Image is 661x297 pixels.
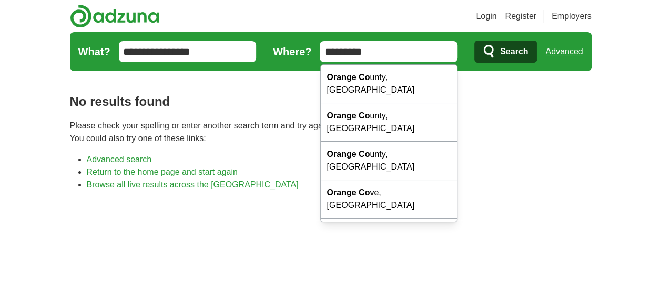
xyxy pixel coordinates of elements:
label: What? [78,44,110,60]
strong: Orange Co [327,150,370,159]
strong: Orange Co [327,111,370,120]
img: Adzuna logo [70,4,159,28]
a: Browse all live results across the [GEOGRAPHIC_DATA] [87,180,299,189]
a: Login [476,10,496,23]
div: unty, [GEOGRAPHIC_DATA] [321,103,457,142]
a: Return to the home page and start again [87,167,238,176]
div: unty, [GEOGRAPHIC_DATA] [321,219,457,257]
div: unty, [GEOGRAPHIC_DATA] [321,65,457,103]
div: unty, [GEOGRAPHIC_DATA] [321,142,457,180]
label: Where? [273,44,311,60]
a: Advanced [545,41,583,62]
strong: Orange Co [327,73,370,82]
strong: Orange Co [327,188,370,197]
span: Search [500,41,528,62]
button: Search [474,41,537,63]
a: Advanced search [87,155,152,164]
p: Please check your spelling or enter another search term and try again. You could also try one of ... [70,120,592,145]
h1: No results found [70,92,592,111]
div: ve, [GEOGRAPHIC_DATA] [321,180,457,219]
a: Register [505,10,536,23]
a: Employers [552,10,592,23]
